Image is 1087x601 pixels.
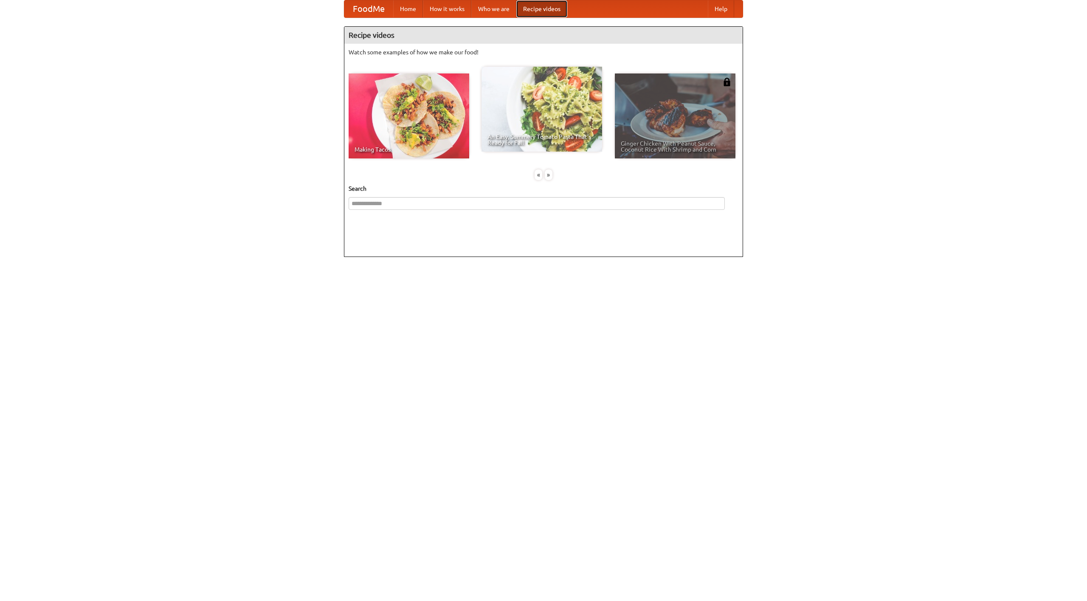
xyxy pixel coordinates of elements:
a: An Easy, Summery Tomato Pasta That's Ready for Fall [482,67,602,152]
a: Making Tacos [349,73,469,158]
p: Watch some examples of how we make our food! [349,48,738,56]
span: An Easy, Summery Tomato Pasta That's Ready for Fall [487,134,596,146]
a: FoodMe [344,0,393,17]
a: Help [708,0,734,17]
a: How it works [423,0,471,17]
h4: Recipe videos [344,27,743,44]
span: Making Tacos [355,147,463,152]
img: 483408.png [723,78,731,86]
a: Recipe videos [516,0,567,17]
h5: Search [349,184,738,193]
a: Home [393,0,423,17]
div: « [535,169,542,180]
div: » [545,169,552,180]
a: Who we are [471,0,516,17]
